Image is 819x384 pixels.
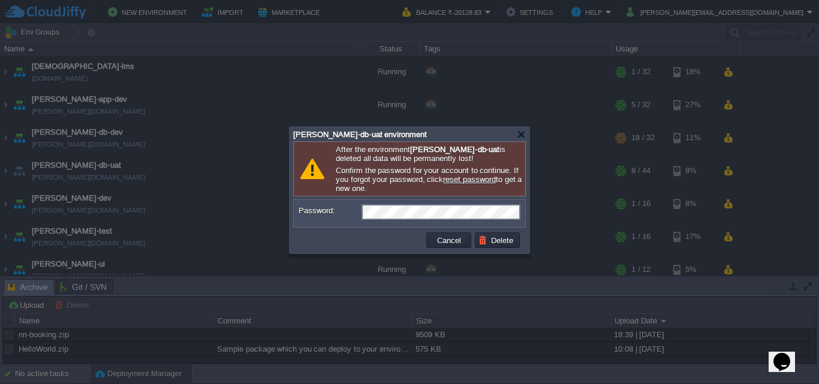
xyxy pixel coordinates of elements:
button: Delete [478,235,517,246]
b: [PERSON_NAME]-db-uat [410,145,499,154]
p: Confirm the password for your account to continue. If you forgot your password, click to get a ne... [336,166,522,193]
iframe: chat widget [769,336,807,372]
p: After the environment is deleted all data will be permanently lost! [336,145,522,163]
label: Password: [299,204,360,217]
span: [PERSON_NAME]-db-uat environment [293,130,427,139]
a: reset password [443,175,496,184]
button: Cancel [433,235,465,246]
